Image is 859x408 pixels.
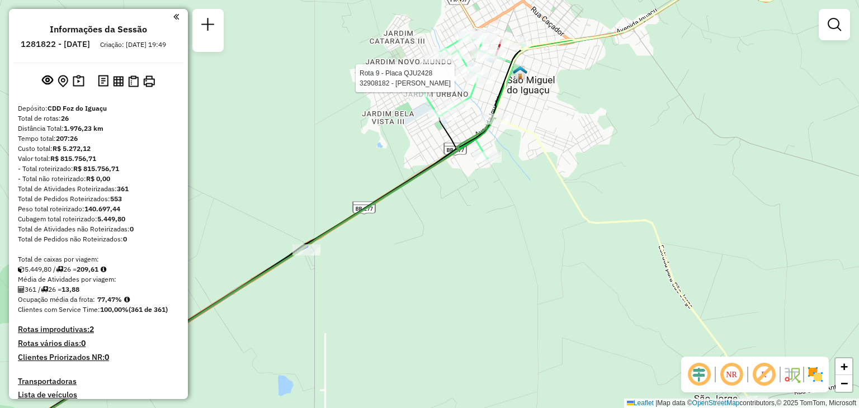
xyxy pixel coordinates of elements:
[806,366,824,383] img: Exibir/Ocultar setores
[18,214,179,224] div: Cubagem total roteirizado:
[18,390,179,400] h4: Lista de veículos
[18,144,179,154] div: Custo total:
[18,124,179,134] div: Distância Total:
[718,361,745,388] span: Ocultar NR
[18,224,179,234] div: Total de Atividades não Roteirizadas:
[56,134,78,143] strong: 207:26
[129,305,168,314] strong: (361 de 361)
[841,376,848,390] span: −
[123,235,127,243] strong: 0
[823,13,846,36] a: Exibir filtros
[41,286,48,293] i: Total de rotas
[692,399,740,407] a: OpenStreetMap
[97,215,125,223] strong: 5.449,80
[97,295,122,303] strong: 77,47%
[18,134,179,144] div: Tempo total:
[18,377,179,386] h4: Transportadoras
[655,399,657,407] span: |
[783,366,801,383] img: Fluxo de ruas
[124,296,130,303] em: Média calculada utilizando a maior ocupação (%Peso ou %Cubagem) de cada rota da sessão. Rotas cro...
[110,194,122,203] strong: 553
[64,124,103,132] strong: 1.976,23 km
[117,184,129,193] strong: 361
[18,325,179,334] h4: Rotas improdutivas:
[173,10,179,23] a: Clique aqui para minimizar o painel
[111,73,126,88] button: Visualizar relatório de Roteirização
[70,73,87,90] button: Painel de Sugestão
[56,266,63,273] i: Total de rotas
[627,399,654,407] a: Leaflet
[841,359,848,373] span: +
[53,144,91,153] strong: R$ 5.272,12
[62,285,79,293] strong: 13,88
[836,375,852,392] a: Zoom out
[55,73,70,90] button: Centralizar mapa no depósito ou ponto de apoio
[18,103,179,113] div: Depósito:
[18,339,179,348] h4: Rotas vários dias:
[96,40,171,50] div: Criação: [DATE] 19:49
[18,266,25,273] i: Cubagem total roteirizado
[48,104,107,112] strong: CDD Foz do Iguaçu
[18,204,179,214] div: Peso total roteirizado:
[197,13,219,39] a: Nova sessão e pesquisa
[40,72,55,90] button: Exibir sessão original
[836,358,852,375] a: Zoom in
[50,24,147,35] h4: Informações da Sessão
[105,352,109,362] strong: 0
[96,73,111,90] button: Logs desbloquear sessão
[50,154,96,163] strong: R$ 815.756,71
[18,295,95,303] span: Ocupação média da frota:
[18,353,179,362] h4: Clientes Priorizados NR:
[18,264,179,274] div: 5.449,80 / 26 =
[100,305,129,314] strong: 100,00%
[89,324,94,334] strong: 2
[21,39,90,49] h6: 1281822 - [DATE]
[126,73,141,89] button: Visualizar Romaneio
[18,164,179,174] div: - Total roteirizado:
[513,65,527,80] img: São Miguel
[86,174,110,183] strong: R$ 0,00
[18,113,179,124] div: Total de rotas:
[18,286,25,293] i: Total de Atividades
[18,174,179,184] div: - Total não roteirizado:
[686,361,712,388] span: Ocultar deslocamento
[18,274,179,284] div: Média de Atividades por viagem:
[18,305,100,314] span: Clientes com Service Time:
[18,194,179,204] div: Total de Pedidos Roteirizados:
[18,154,179,164] div: Valor total:
[751,361,777,388] span: Exibir rótulo
[84,205,120,213] strong: 140.697,44
[141,73,157,89] button: Imprimir Rotas
[18,254,179,264] div: Total de caixas por viagem:
[130,225,134,233] strong: 0
[101,266,106,273] i: Meta Caixas/viagem: 195,05 Diferença: 14,56
[18,284,179,295] div: 361 / 26 =
[77,265,98,273] strong: 209,61
[61,114,69,122] strong: 26
[18,184,179,194] div: Total de Atividades Roteirizadas:
[18,234,179,244] div: Total de Pedidos não Roteirizados:
[73,164,119,173] strong: R$ 815.756,71
[81,338,86,348] strong: 0
[624,398,859,408] div: Map data © contributors,© 2025 TomTom, Microsoft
